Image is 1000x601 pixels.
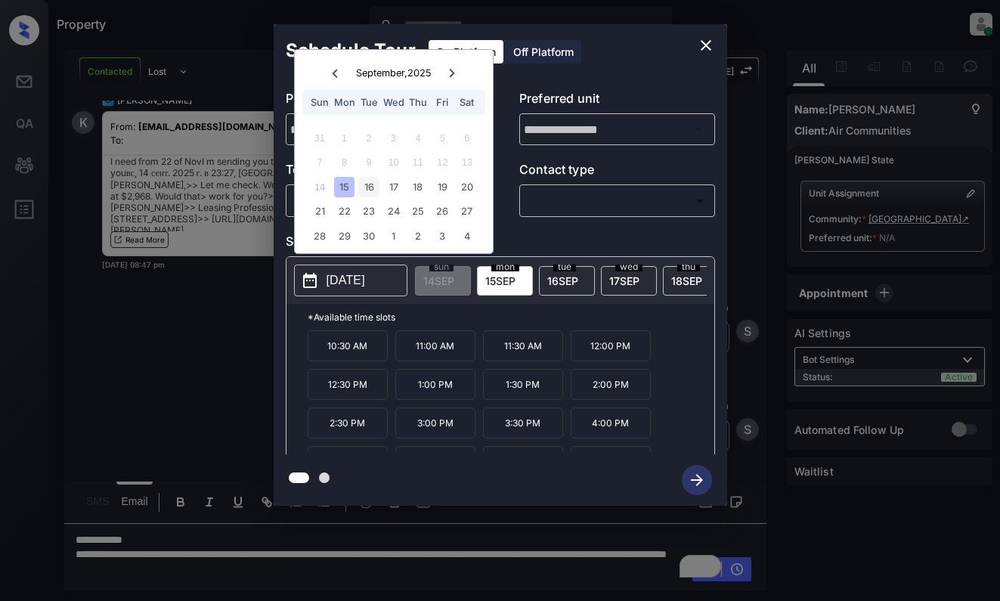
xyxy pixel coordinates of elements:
div: Not available Friday, September 12th, 2025 [432,152,453,172]
div: Not available Wednesday, September 3rd, 2025 [383,128,404,148]
div: Choose Thursday, October 2nd, 2025 [407,226,428,246]
span: tue [553,262,576,271]
div: Not available Thursday, September 11th, 2025 [407,152,428,172]
div: Sun [310,92,330,113]
p: 5:00 PM [395,446,475,477]
div: Choose Saturday, October 4th, 2025 [457,226,477,246]
button: [DATE] [294,265,407,296]
div: Off Platform [506,40,581,64]
div: date-select [477,266,533,296]
div: Sat [457,92,477,113]
div: Choose Monday, September 29th, 2025 [334,226,354,246]
div: date-select [663,266,719,296]
div: Choose Sunday, September 21st, 2025 [310,201,330,222]
p: Preferred community [286,89,481,113]
div: Fri [432,92,453,113]
div: Choose Tuesday, September 30th, 2025 [358,226,379,246]
p: 10:30 AM [308,330,388,361]
p: 3:30 PM [483,407,563,438]
div: Choose Friday, October 3rd, 2025 [432,226,453,246]
p: 1:00 PM [395,369,475,400]
p: 2:30 PM [308,407,388,438]
div: month 2025-09 [299,125,488,248]
p: Select slot [286,232,715,256]
div: Choose Wednesday, October 1st, 2025 [383,226,404,246]
div: Not available Thursday, September 4th, 2025 [407,128,428,148]
p: Contact type [519,160,715,184]
div: On Platform [429,40,503,64]
p: 11:30 AM [483,330,563,361]
div: Choose Wednesday, September 17th, 2025 [383,177,404,197]
p: 11:00 AM [395,330,475,361]
div: Tue [358,92,379,113]
div: Choose Saturday, September 27th, 2025 [457,201,477,222]
p: 1:30 PM [483,369,563,400]
div: Not available Tuesday, September 9th, 2025 [358,152,379,172]
span: 18 SEP [671,274,702,287]
div: Not available Sunday, September 7th, 2025 [310,152,330,172]
p: *Available time slots [308,304,714,330]
span: 15 SEP [485,274,515,287]
div: Not available Sunday, September 14th, 2025 [310,177,330,197]
div: date-select [601,266,657,296]
p: 12:30 PM [308,369,388,400]
div: Choose Thursday, September 18th, 2025 [407,177,428,197]
div: Choose Tuesday, September 16th, 2025 [358,177,379,197]
div: Not available Monday, September 8th, 2025 [334,152,354,172]
div: In Person [289,188,478,213]
p: [DATE] [327,271,365,290]
span: thu [677,262,700,271]
h2: Schedule Tour [274,24,428,77]
button: close [691,30,721,60]
span: wed [615,262,642,271]
div: Not available Tuesday, September 2nd, 2025 [358,128,379,148]
div: Choose Monday, September 22nd, 2025 [334,201,354,222]
div: Not available Monday, September 1st, 2025 [334,128,354,148]
div: Choose Wednesday, September 24th, 2025 [383,201,404,222]
div: Not available Friday, September 5th, 2025 [432,128,453,148]
div: Choose Sunday, September 28th, 2025 [310,226,330,246]
p: 5:30 PM [483,446,563,477]
div: date-select [539,266,595,296]
div: Not available Sunday, August 31st, 2025 [310,128,330,148]
p: 12:00 PM [571,330,651,361]
div: Choose Friday, September 26th, 2025 [432,201,453,222]
div: Wed [383,92,404,113]
div: Choose Monday, September 15th, 2025 [334,177,354,197]
p: 2:00 PM [571,369,651,400]
div: Thu [407,92,428,113]
span: 16 SEP [547,274,578,287]
p: 6:00 PM [571,446,651,477]
div: Choose Thursday, September 25th, 2025 [407,201,428,222]
p: 4:00 PM [571,407,651,438]
div: Not available Wednesday, September 10th, 2025 [383,152,404,172]
div: Not available Saturday, September 6th, 2025 [457,128,477,148]
div: Choose Friday, September 19th, 2025 [432,177,453,197]
span: 17 SEP [609,274,639,287]
div: Choose Saturday, September 20th, 2025 [457,177,477,197]
p: 3:00 PM [395,407,475,438]
div: Not available Saturday, September 13th, 2025 [457,152,477,172]
p: Preferred unit [519,89,715,113]
div: Mon [334,92,354,113]
span: mon [491,262,519,271]
p: Tour type [286,160,481,184]
p: 4:30 PM [308,446,388,477]
div: September , 2025 [356,67,432,79]
div: Choose Tuesday, September 23rd, 2025 [358,201,379,222]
